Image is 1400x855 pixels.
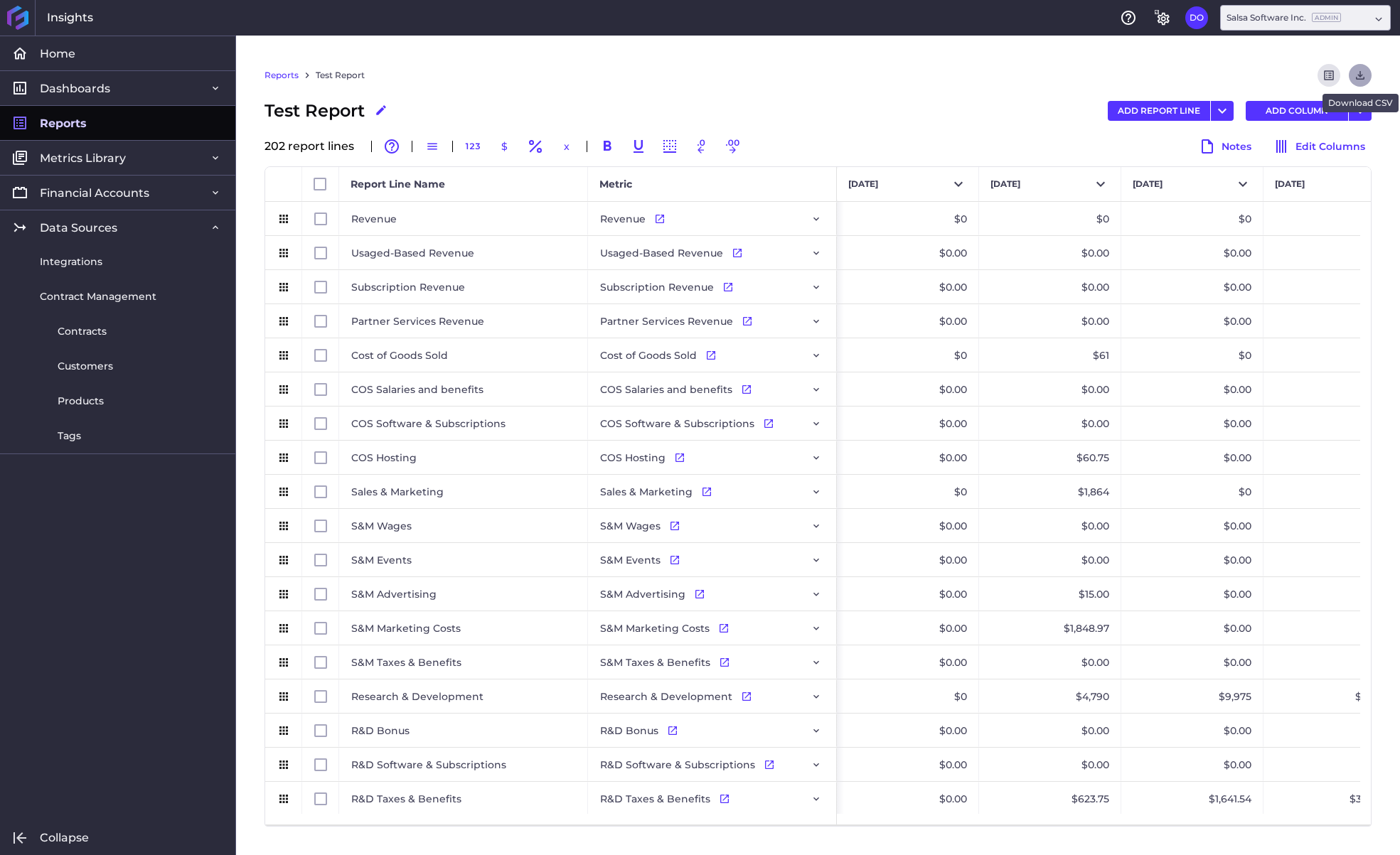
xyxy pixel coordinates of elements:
[1318,64,1340,87] button: Refresh
[600,407,754,440] span: COS Software & Subscriptions
[979,202,1121,235] div: $0
[265,748,837,782] div: Press SPACE to select this row.
[1133,178,1163,190] span: [DATE]
[837,645,979,679] div: $0.00
[339,407,588,440] div: COS Software & Subscriptions
[1121,782,1263,815] div: $1,641.54
[1117,6,1140,29] button: Help
[265,509,837,543] div: Press SPACE to select this row.
[837,782,979,815] div: $0.00
[339,270,588,303] div: Subscription Revenue
[339,611,588,645] div: S&M Marketing Costs
[351,178,445,190] span: Report Line Name
[339,748,588,781] div: R&D Software & Subscriptions
[837,475,979,508] div: $0
[58,429,81,443] span: Tags
[837,441,979,474] div: $0.00
[1121,543,1263,576] div: $0.00
[339,202,588,235] div: Revenue
[600,305,733,338] span: Partner Services Revenue
[264,98,392,124] div: Test Report
[265,372,837,407] div: Press SPACE to select this row.
[265,611,837,645] div: Press SPACE to select this row.
[1121,475,1263,508] div: $0
[1121,577,1263,611] div: $0.00
[1121,714,1263,747] div: $0.00
[837,748,979,781] div: $0.00
[979,645,1121,679] div: $0.00
[1108,101,1210,121] button: ADD REPORT LINE
[979,577,1121,611] div: $15.00
[339,782,588,815] div: R&D Taxes & Benefits
[979,748,1121,781] div: $0.00
[600,203,646,235] span: Revenue
[979,475,1121,508] div: $1,864
[339,679,588,713] div: Research & Development
[1121,679,1263,713] div: $9,975
[1121,304,1263,338] div: $0.00
[1349,101,1372,121] button: User Menu
[1121,645,1263,679] div: $0.00
[837,270,979,303] div: $0.00
[1246,101,1348,121] button: ADD COLUMN
[600,271,714,303] span: Subscription Revenue
[40,46,75,61] span: Home
[339,577,588,611] div: S&M Advertising
[979,167,1121,201] button: [DATE]
[1192,135,1258,158] button: Notes
[600,237,723,269] span: Usaged-Based Revenue
[493,135,515,158] button: $
[837,338,979,372] div: $0
[979,611,1121,645] div: $1,848.97
[1121,509,1263,542] div: $0.00
[40,254,102,269] span: Integrations
[40,116,87,131] span: Reports
[600,510,661,542] span: S&M Wages
[264,141,363,152] div: 202 report line s
[979,270,1121,303] div: $0.00
[1349,64,1372,87] button: Download
[265,202,837,236] div: Press SPACE to select this row.
[265,679,837,714] div: Press SPACE to select this row.
[979,372,1121,406] div: $0.00
[600,680,732,713] span: Research & Development
[979,679,1121,713] div: $4,790
[40,81,110,96] span: Dashboards
[600,578,685,611] span: S&M Advertising
[600,544,661,576] span: S&M Events
[1121,611,1263,645] div: $0.00
[58,359,113,374] span: Customers
[265,543,837,577] div: Press SPACE to select this row.
[1275,178,1305,190] span: [DATE]
[600,373,732,406] span: COS Salaries and benefits
[979,441,1121,474] div: $60.75
[40,830,89,845] span: Collapse
[979,304,1121,338] div: $0.00
[837,714,979,747] div: $0.00
[1121,407,1263,440] div: $0.00
[1121,372,1263,406] div: $0.00
[40,151,126,166] span: Metrics Library
[837,167,978,201] button: [DATE]
[265,270,837,304] div: Press SPACE to select this row.
[555,135,578,158] button: x
[1121,167,1263,201] button: [DATE]
[837,304,979,338] div: $0.00
[339,338,588,372] div: Cost of Goods Sold
[1121,441,1263,474] div: $0.00
[339,543,588,576] div: S&M Events
[600,714,658,747] span: R&D Bonus
[1121,748,1263,781] div: $0.00
[837,202,979,235] div: $0
[339,714,588,747] div: R&D Bonus
[265,714,837,748] div: Press SPACE to select this row.
[848,178,878,190] span: [DATE]
[58,394,104,409] span: Products
[265,407,837,441] div: Press SPACE to select this row.
[837,611,979,645] div: $0.00
[264,69,299,82] a: Reports
[979,236,1121,269] div: $0.00
[1312,13,1341,22] ins: Admin
[979,543,1121,576] div: $0.00
[40,220,117,235] span: Data Sources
